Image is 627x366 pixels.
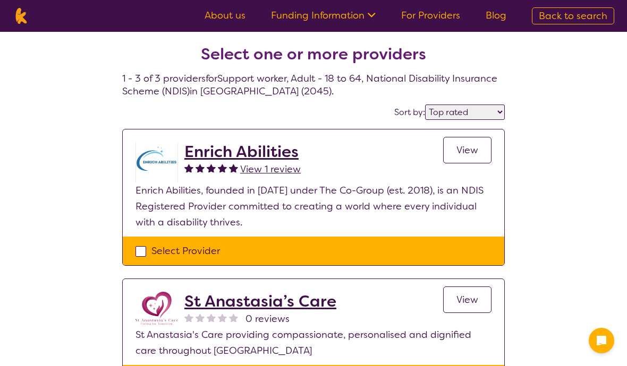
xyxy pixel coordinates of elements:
[456,293,478,306] span: View
[443,137,492,163] a: View
[135,182,492,230] p: Enrich Abilities, founded in [DATE] under The Co-Group (est. 2018), is an NDIS Registered Provide...
[205,9,245,22] a: About us
[207,313,216,322] img: nonereviewstar
[135,142,178,182] img: rbfgildlri6jfebfwo4z.png
[271,9,376,22] a: Funding Information
[184,313,193,322] img: nonereviewstar
[539,10,607,22] span: Back to search
[184,292,336,311] a: St Anastasia’s Care
[443,286,492,313] a: View
[240,161,301,177] a: View 1 review
[122,19,505,98] h4: 1 - 3 of 3 providers for Support worker , Adult - 18 to 64 , National Disability Insurance Scheme...
[229,163,238,172] img: fullstar
[201,45,426,64] h2: Select one or more providers
[486,9,506,22] a: Blog
[218,313,227,322] img: nonereviewstar
[456,144,478,156] span: View
[135,327,492,359] p: St Anastasia's Care providing compassionate, personalised and dignified care throughout [GEOGRAPH...
[184,163,193,172] img: fullstar
[401,9,460,22] a: For Providers
[229,313,238,322] img: nonereviewstar
[218,163,227,172] img: fullstar
[394,107,425,118] label: Sort by:
[196,163,205,172] img: fullstar
[532,7,614,24] a: Back to search
[13,8,29,24] img: Karista logo
[245,311,290,327] span: 0 reviews
[184,142,301,161] a: Enrich Abilities
[240,163,301,176] span: View 1 review
[207,163,216,172] img: fullstar
[135,292,178,325] img: cvvk5ykyqvtt10if4gjk.png
[196,313,205,322] img: nonereviewstar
